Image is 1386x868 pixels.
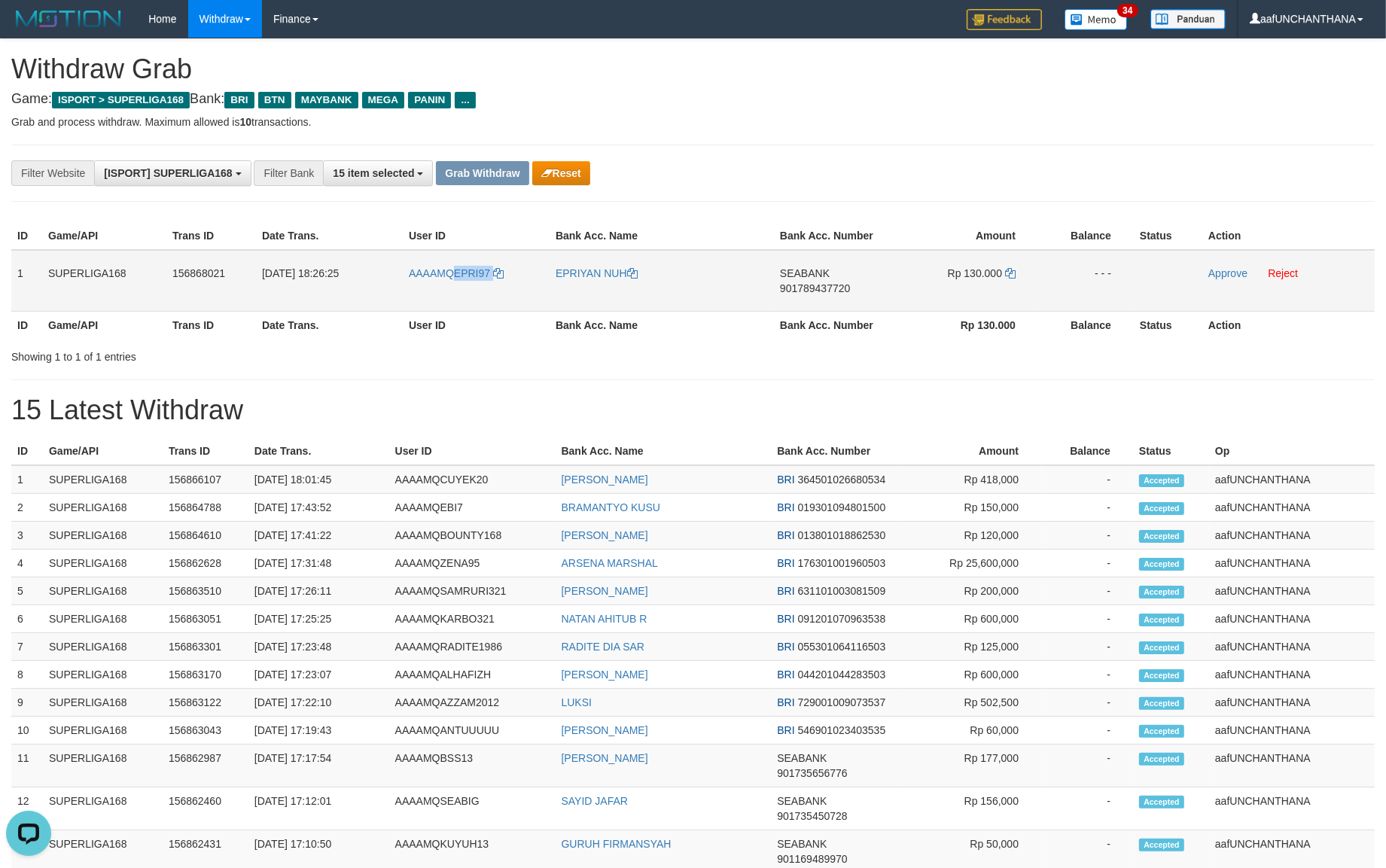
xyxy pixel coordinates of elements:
span: Accepted [1139,641,1184,654]
td: aafUNCHANTHANA [1209,494,1375,522]
td: [DATE] 17:23:48 [248,633,389,661]
td: 6 [11,605,43,633]
th: Trans ID [166,222,256,250]
td: Rp 25,600,000 [903,550,1041,577]
a: [PERSON_NAME] [562,752,648,764]
td: - [1041,717,1133,745]
a: [PERSON_NAME] [562,724,648,736]
span: Copy 019301094801500 to clipboard [798,501,886,513]
td: 156862460 [163,787,248,830]
th: Bank Acc. Number [771,437,903,465]
th: Bank Acc. Number [774,222,894,250]
td: Rp 120,000 [903,522,1041,550]
span: ISPORT > SUPERLIGA168 [52,92,190,108]
div: Filter Website [11,160,94,186]
td: AAAAMQSAMRURI321 [389,577,556,605]
th: Date Trans. [256,222,403,250]
h1: Withdraw Grab [11,54,1375,84]
button: Grab Withdraw [436,161,529,185]
span: [DATE] 18:26:25 [262,267,339,279]
span: BRI [777,613,794,625]
img: Feedback.jpg [967,9,1042,30]
span: SEABANK [780,267,830,279]
td: aafUNCHANTHANA [1209,605,1375,633]
td: - [1041,787,1133,830]
td: - [1041,577,1133,605]
td: SUPERLIGA168 [43,787,163,830]
th: User ID [389,437,556,465]
span: Accepted [1139,697,1184,710]
td: Rp 177,000 [903,745,1041,787]
th: Status [1134,222,1202,250]
td: SUPERLIGA168 [43,465,163,494]
th: User ID [403,311,550,339]
td: 4 [11,550,43,577]
td: Rp 600,000 [903,605,1041,633]
img: MOTION_logo.png [11,8,126,30]
td: 7 [11,633,43,661]
td: Rp 418,000 [903,465,1041,494]
a: RADITE DIA SAR [562,641,644,653]
td: - - - [1038,250,1134,312]
span: Accepted [1139,839,1184,851]
td: 12 [11,787,43,830]
span: Copy 055301064116503 to clipboard [798,641,886,653]
th: Amount [903,437,1041,465]
td: aafUNCHANTHANA [1209,465,1375,494]
span: SEABANK [777,752,827,764]
span: BRI [777,474,794,486]
span: MAYBANK [295,92,358,108]
td: 1 [11,250,42,312]
div: Showing 1 to 1 of 1 entries [11,343,566,364]
td: 156863510 [163,577,248,605]
a: GURUH FIRMANSYAH [562,838,672,850]
td: - [1041,745,1133,787]
td: 8 [11,661,43,689]
span: Copy 546901023403535 to clipboard [798,724,886,736]
span: Copy 091201070963538 to clipboard [798,613,886,625]
span: 34 [1117,4,1138,17]
td: 156863122 [163,689,248,717]
td: 156864610 [163,522,248,550]
td: 156866107 [163,465,248,494]
td: aafUNCHANTHANA [1209,633,1375,661]
td: AAAAMQAZZAM2012 [389,689,556,717]
td: Rp 200,000 [903,577,1041,605]
span: AAAAMQEPRI97 [409,267,490,279]
th: User ID [403,222,550,250]
td: - [1041,605,1133,633]
img: panduan.png [1150,9,1226,29]
td: aafUNCHANTHANA [1209,787,1375,830]
td: [DATE] 17:17:54 [248,745,389,787]
th: Bank Acc. Name [550,222,774,250]
td: AAAAMQALHAFIZH [389,661,556,689]
td: [DATE] 17:23:07 [248,661,389,689]
td: aafUNCHANTHANA [1209,522,1375,550]
button: Reset [532,161,590,185]
td: SUPERLIGA168 [43,689,163,717]
span: Copy 176301001960503 to clipboard [798,557,886,569]
td: AAAAMQANTUUUUU [389,717,556,745]
p: Grab and process withdraw. Maximum allowed is transactions. [11,114,1375,129]
td: [DATE] 18:01:45 [248,465,389,494]
td: SUPERLIGA168 [43,745,163,787]
td: 1 [11,465,43,494]
span: Rp 130.000 [948,267,1002,279]
td: [DATE] 17:22:10 [248,689,389,717]
span: Copy 901169489970 to clipboard [777,853,847,865]
h4: Game: Bank: [11,92,1375,107]
a: [PERSON_NAME] [562,529,648,541]
span: Accepted [1139,669,1184,682]
span: Copy 901789437720 to clipboard [780,282,850,294]
td: [DATE] 17:31:48 [248,550,389,577]
h1: 15 Latest Withdraw [11,395,1375,425]
strong: 10 [239,116,251,128]
td: 2 [11,494,43,522]
td: Rp 502,500 [903,689,1041,717]
td: 10 [11,717,43,745]
td: Rp 600,000 [903,661,1041,689]
td: AAAAMQKARBO321 [389,605,556,633]
td: 9 [11,689,43,717]
td: AAAAMQSEABIG [389,787,556,830]
td: 5 [11,577,43,605]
